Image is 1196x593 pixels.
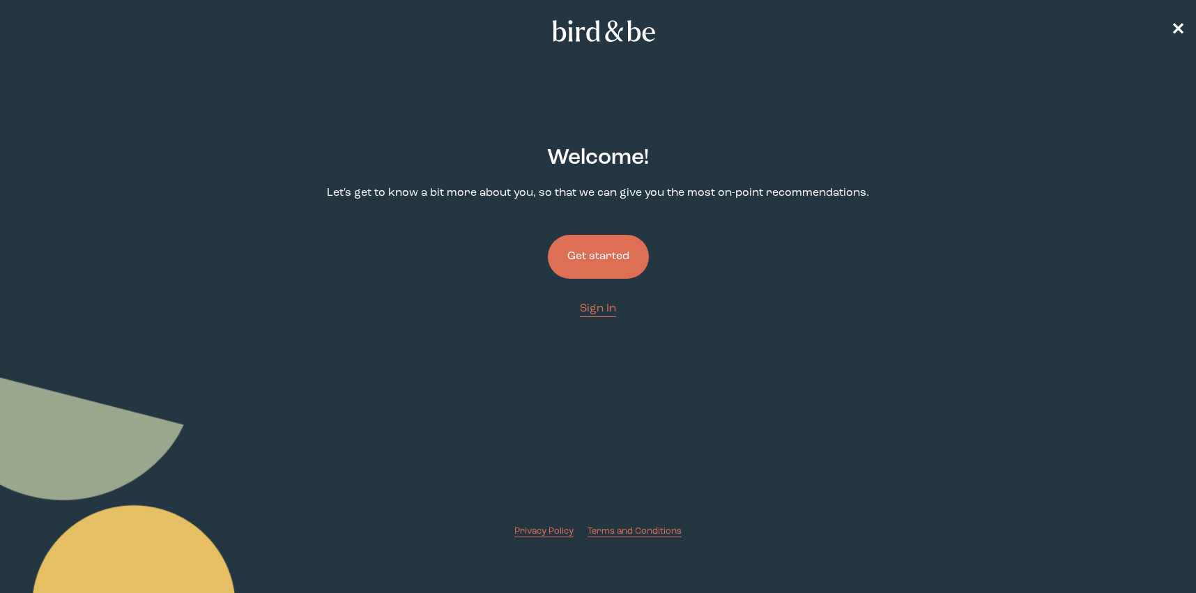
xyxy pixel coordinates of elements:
a: Sign In [580,301,616,317]
span: ✕ [1171,22,1185,39]
span: Privacy Policy [514,527,574,536]
p: Let's get to know a bit more about you, so that we can give you the most on-point recommendations. [327,185,869,201]
iframe: Gorgias live chat messenger [1126,527,1182,579]
span: Sign In [580,303,616,314]
a: ✕ [1171,19,1185,43]
a: Get started [548,213,649,301]
span: Terms and Conditions [588,527,682,536]
a: Terms and Conditions [588,525,682,538]
h2: Welcome ! [547,142,649,174]
button: Get started [548,235,649,279]
a: Privacy Policy [514,525,574,538]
